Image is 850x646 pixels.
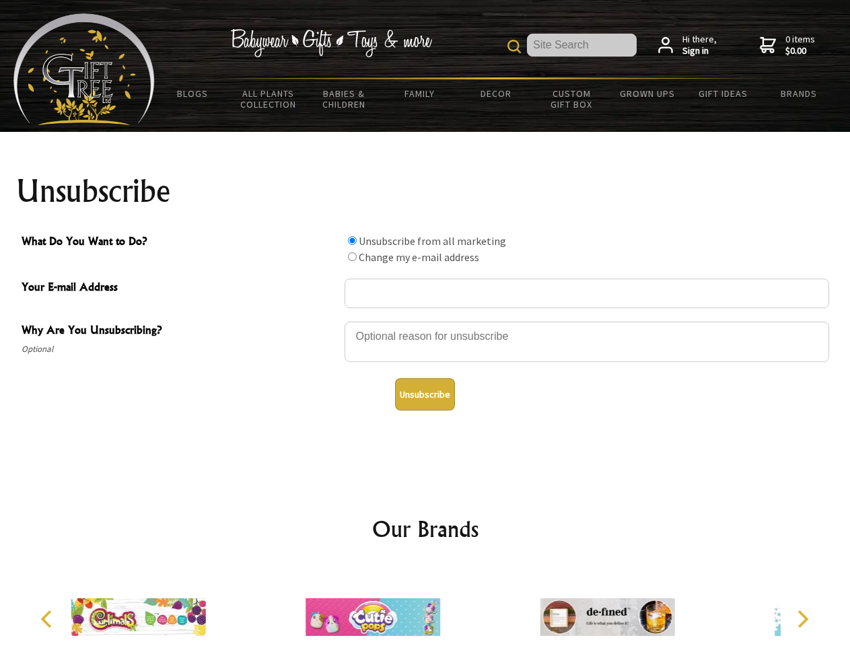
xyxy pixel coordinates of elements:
input: What Do You Want to Do? [348,252,357,261]
h2: Our Brands [27,513,824,545]
a: Brands [761,79,837,108]
a: Decor [458,79,534,108]
span: 0 items [785,33,815,57]
a: 0 items$0.00 [760,34,815,57]
button: Unsubscribe [395,378,455,410]
img: product search [507,40,521,53]
span: Optional [22,341,338,357]
a: Custom Gift Box [534,79,610,118]
strong: Sign in [682,45,717,57]
label: Change my e-mail address [359,250,479,264]
a: Family [382,79,458,108]
input: Site Search [527,34,637,57]
span: Your E-mail Address [22,279,338,298]
span: Hi there, [682,34,717,57]
a: BLOGS [155,79,231,108]
a: Hi there,Sign in [658,34,717,57]
a: Babies & Children [306,79,382,118]
a: Grown Ups [609,79,685,108]
span: What Do You Want to Do? [22,233,338,252]
input: Your E-mail Address [345,279,829,308]
textarea: Why Are You Unsubscribing? [345,322,829,362]
a: All Plants Collection [231,79,307,118]
img: Babywear - Gifts - Toys & more [230,29,432,57]
button: Next [787,604,817,634]
span: Why Are You Unsubscribing? [22,322,338,341]
img: Babyware - Gifts - Toys and more... [13,13,155,125]
button: Previous [34,604,63,634]
label: Unsubscribe from all marketing [359,234,506,248]
input: What Do You Want to Do? [348,236,357,245]
h1: Unsubscribe [16,175,835,207]
a: Gift Ideas [685,79,761,108]
strong: $0.00 [785,45,815,57]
